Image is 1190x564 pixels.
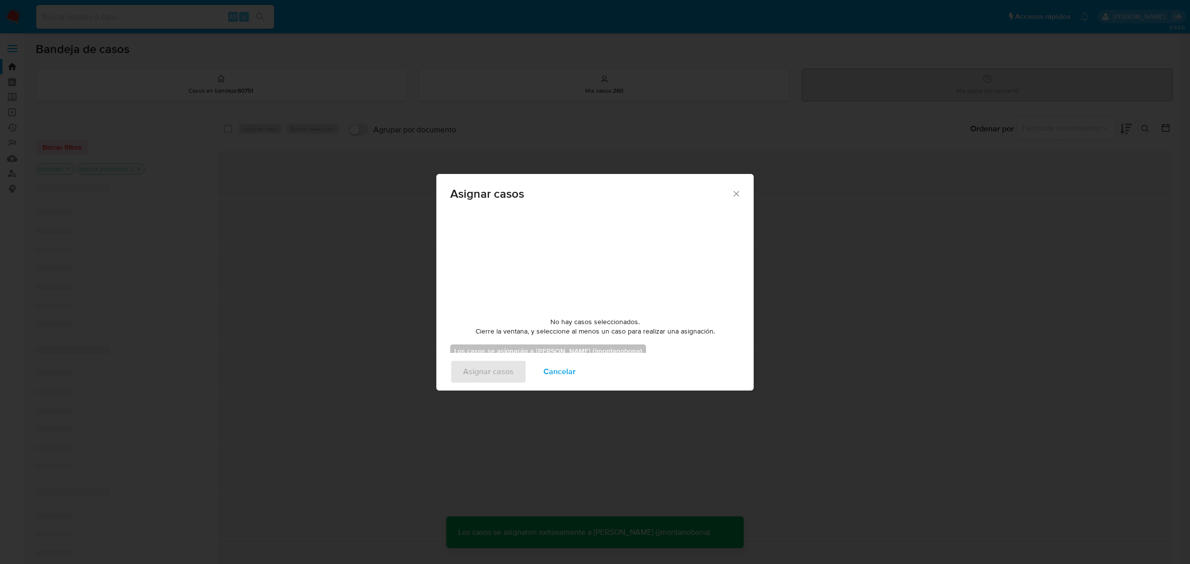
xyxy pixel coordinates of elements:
button: Cancelar [531,360,589,384]
span: No hay casos seleccionados. [550,317,640,327]
span: Cierre la ventana, y seleccione al menos un caso para realizar una asignación. [476,327,715,337]
span: Asignar casos [450,188,731,200]
img: yH5BAEAAAAALAAAAAABAAEAAAIBRAA7 [521,210,669,309]
button: Cerrar ventana [731,189,740,198]
div: assign-modal [436,174,754,391]
b: Los casos se asignarán a [PERSON_NAME] (jmontanobona) [454,346,642,356]
span: Cancelar [543,361,576,383]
